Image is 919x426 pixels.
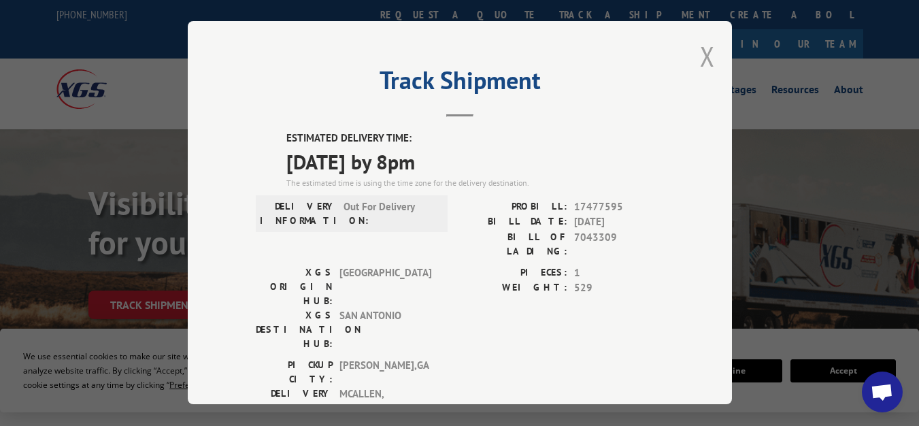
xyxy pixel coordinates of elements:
label: PIECES: [460,265,567,281]
span: Out For Delivery [344,199,435,228]
span: SAN ANTONIO [339,308,431,351]
span: 7043309 [574,230,664,259]
label: WEIGHT: [460,280,567,296]
label: PICKUP CITY: [256,358,333,387]
label: XGS ORIGIN HUB: [256,265,333,308]
span: 1 [574,265,664,281]
label: BILL OF LADING: [460,230,567,259]
h2: Track Shipment [256,71,664,97]
span: MCALLEN , [GEOGRAPHIC_DATA] [339,387,431,417]
label: BILL DATE: [460,214,567,230]
label: DELIVERY CITY: [256,387,333,417]
span: [PERSON_NAME] , GA [339,358,431,387]
div: Open chat [862,372,903,412]
span: [DATE] by 8pm [286,146,664,177]
label: XGS DESTINATION HUB: [256,308,333,351]
label: PROBILL: [460,199,567,215]
div: The estimated time is using the time zone for the delivery destination. [286,177,664,189]
span: 529 [574,280,664,296]
label: DELIVERY INFORMATION: [260,199,337,228]
button: Close modal [700,38,715,74]
label: ESTIMATED DELIVERY TIME: [286,131,664,146]
span: [GEOGRAPHIC_DATA] [339,265,431,308]
span: 17477595 [574,199,664,215]
span: [DATE] [574,214,664,230]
